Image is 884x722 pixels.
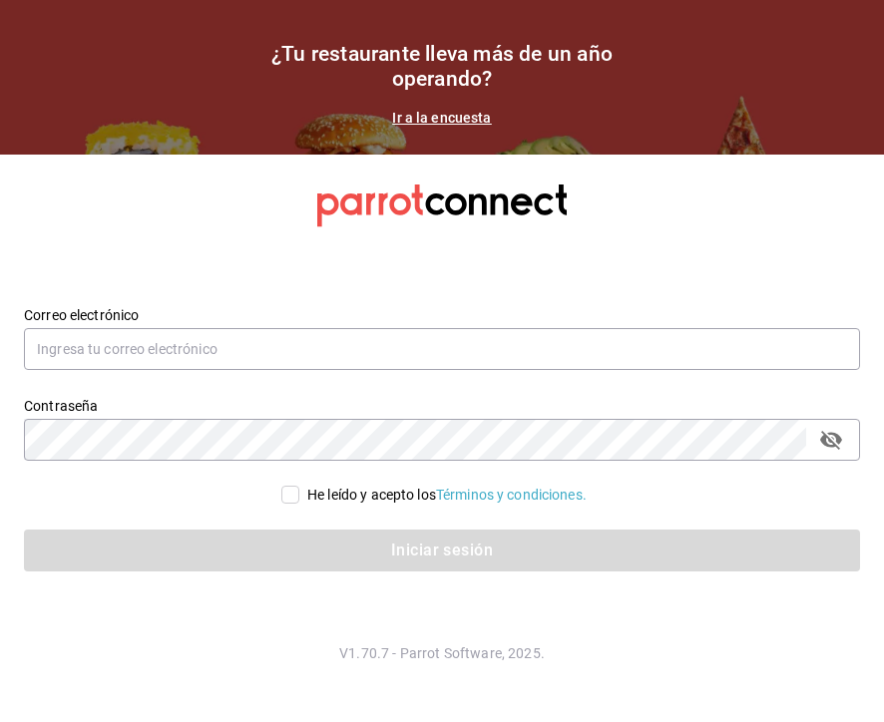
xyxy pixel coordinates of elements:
[392,110,491,126] a: Ir a la encuesta
[24,328,860,370] input: Ingresa tu correo electrónico
[436,487,587,503] a: Términos y condiciones.
[814,423,848,457] button: passwordField
[24,643,860,663] p: V1.70.7 - Parrot Software, 2025.
[24,398,860,412] label: Contraseña
[307,485,587,506] div: He leído y acepto los
[24,307,860,321] label: Correo electrónico
[242,42,642,92] h1: ¿Tu restaurante lleva más de un año operando?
